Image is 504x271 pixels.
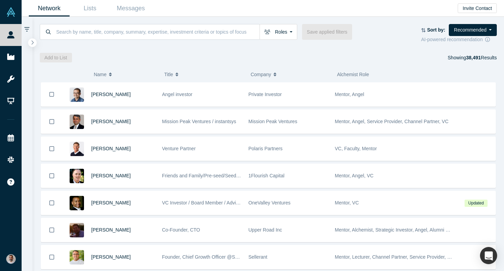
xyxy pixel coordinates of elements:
[91,92,131,97] a: [PERSON_NAME]
[6,7,16,17] img: Alchemist Vault Logo
[449,24,497,36] button: Recommended
[335,173,374,178] span: Mentor, Angel, VC
[302,24,352,40] button: Save applied filters
[91,254,131,260] a: [PERSON_NAME]
[70,115,84,129] img: Vipin Chawla's Profile Image
[249,227,282,233] span: Upper Road Inc
[421,36,497,43] div: AI-powered recommendation
[260,24,297,40] button: Roles
[465,200,487,207] span: Updated
[162,254,251,260] span: Founder, Chief Growth Officer @Sellerant
[249,146,283,151] span: Polaris Partners
[41,218,62,242] button: Bookmark
[91,200,131,205] a: [PERSON_NAME]
[162,92,193,97] span: Angel investor
[249,119,297,124] span: Mission Peak Ventures
[251,67,271,82] span: Company
[162,200,243,205] span: VC Investor / Board Member / Advisor
[91,173,131,178] a: [PERSON_NAME]
[162,119,236,124] span: Mission Peak Ventures / instantsys
[162,227,200,233] span: Co-Founder, CTO
[249,200,291,205] span: OneValley Ventures
[56,24,260,40] input: Search by name, title, company, summary, expertise, investment criteria or topics of focus
[458,3,497,13] button: Invite Contact
[91,119,131,124] a: [PERSON_NAME]
[70,87,84,102] img: Danny Chee's Profile Image
[335,200,359,205] span: Mentor, VC
[335,254,497,260] span: Mentor, Lecturer, Channel Partner, Service Provider, Freelancer / Consultant
[70,142,84,156] img: Gary Swart's Profile Image
[40,53,72,62] button: Add to List
[41,82,62,106] button: Bookmark
[249,92,282,97] span: Private Investor
[41,191,62,215] button: Bookmark
[29,0,70,16] a: Network
[94,67,106,82] span: Name
[162,146,196,151] span: Venture Partner
[41,110,62,133] button: Bookmark
[41,137,62,161] button: Bookmark
[70,250,84,264] img: Kenan Rappuchi's Profile Image
[70,0,110,16] a: Lists
[41,164,62,188] button: Bookmark
[337,72,369,77] span: Alchemist Role
[70,223,84,237] img: Lexi Viripaeff's Profile Image
[164,67,243,82] button: Title
[251,67,330,82] button: Company
[70,169,84,183] img: David Lane's Profile Image
[466,55,497,60] span: Results
[110,0,151,16] a: Messages
[249,254,267,260] span: Sellerant
[448,53,497,62] div: Showing
[94,67,157,82] button: Name
[335,119,449,124] span: Mentor, Angel, Service Provider, Channel Partner, VC
[466,55,481,60] strong: 38,491
[427,27,445,33] strong: Sort by:
[41,245,62,269] button: Bookmark
[91,146,131,151] a: [PERSON_NAME]
[164,67,173,82] span: Title
[335,146,377,151] span: VC, Faculty, Mentor
[162,173,286,178] span: Friends and Family/Pre-seed/Seed Angel and VC Investor
[91,227,131,233] a: [PERSON_NAME]
[70,196,84,210] img: Juan Scarlett's Profile Image
[249,173,285,178] span: 1Flourish Capital
[6,254,16,264] img: Gotam Bhardwaj's Account
[335,92,364,97] span: Mentor, Angel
